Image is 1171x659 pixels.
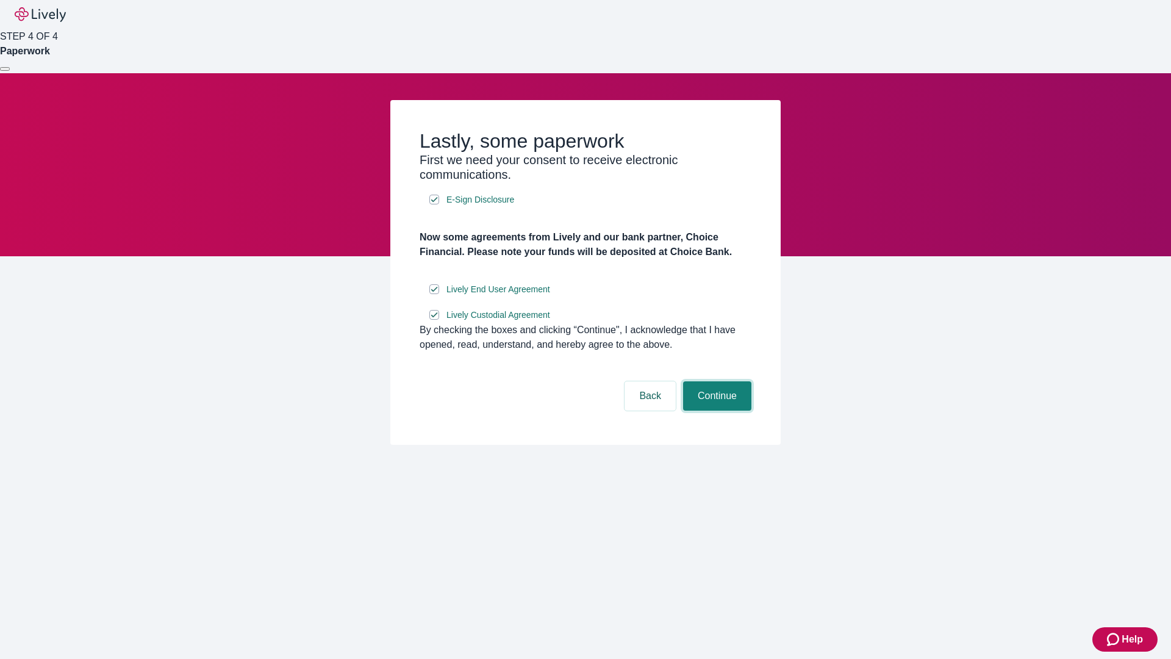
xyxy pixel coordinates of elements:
button: Zendesk support iconHelp [1092,627,1158,652]
a: e-sign disclosure document [444,192,517,207]
span: Lively Custodial Agreement [446,309,550,322]
a: e-sign disclosure document [444,308,553,323]
img: Lively [15,7,66,22]
h3: First we need your consent to receive electronic communications. [420,153,751,182]
button: Back [625,381,676,411]
span: Lively End User Agreement [446,283,550,296]
span: E-Sign Disclosure [446,193,514,206]
button: Continue [683,381,751,411]
div: By checking the boxes and clicking “Continue", I acknowledge that I have opened, read, understand... [420,323,751,352]
a: e-sign disclosure document [444,282,553,297]
h2: Lastly, some paperwork [420,129,751,153]
svg: Zendesk support icon [1107,632,1122,647]
span: Help [1122,632,1143,647]
h4: Now some agreements from Lively and our bank partner, Choice Financial. Please note your funds wi... [420,230,751,259]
